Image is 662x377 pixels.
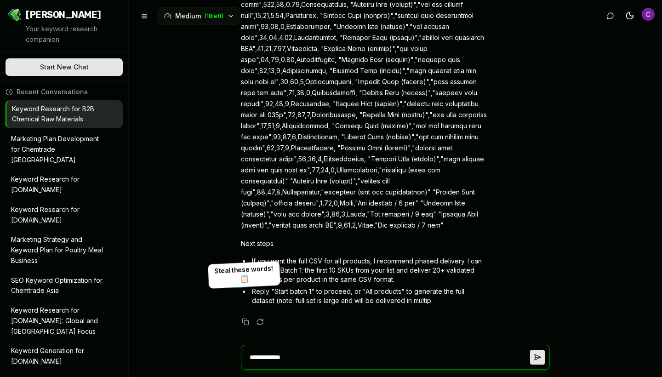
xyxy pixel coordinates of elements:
p: Keyword Research for B2B Chemical Raw Materials [12,104,104,125]
button: SEO Keyword Optimization for Chemtrade Asia [6,272,123,300]
button: Marketing Strategy and Keyword Plan for Poultry Meal Business [6,231,123,269]
span: Recent Conversations [17,87,88,97]
p: Next steps [241,238,488,249]
button: Keyword Research for [DOMAIN_NAME] [6,171,123,199]
button: Medium(18left) [158,7,240,25]
button: Marketing Plan Development for Chemtrade [GEOGRAPHIC_DATA] [6,130,123,169]
li: If you want the full CSV for all products, I recommend phased delivery. I can start with Batch 1:... [250,257,488,284]
span: ( 18 left) [205,12,223,20]
p: Marketing Strategy and Keyword Plan for Poultry Meal Business [11,234,104,266]
img: Jello SEO Logo [7,7,22,22]
p: Keyword Research for [DOMAIN_NAME]: Global and [GEOGRAPHIC_DATA] Focus [11,305,104,337]
span: Medium [175,11,201,21]
button: Keyword Research for [DOMAIN_NAME] [6,201,123,229]
p: SEO Keyword Optimization for Chemtrade Asia [11,275,104,297]
button: Keyword Generation for [DOMAIN_NAME] [6,342,123,371]
p: Keyword Research for [DOMAIN_NAME] [11,174,104,195]
span: [PERSON_NAME] [26,8,101,21]
span: Start New Chat [40,63,89,72]
li: Reply "Start batch 1" to proceed, or "All products" to generate the full dataset (note: full set ... [250,287,488,305]
button: Keyword Research for B2B Chemical Raw Materials [6,100,123,129]
p: Keyword Generation for [DOMAIN_NAME] [11,346,104,367]
p: Marketing Plan Development for Chemtrade [GEOGRAPHIC_DATA] [11,134,104,165]
p: Your keyword research companion [26,24,121,45]
button: Start New Chat [6,58,123,76]
button: Open user button [642,8,655,21]
button: Keyword Research for [DOMAIN_NAME]: Global and [GEOGRAPHIC_DATA] Focus [6,302,123,340]
img: Chemtrade Asia Administrator [642,8,655,21]
p: Keyword Research for [DOMAIN_NAME] [11,205,104,226]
